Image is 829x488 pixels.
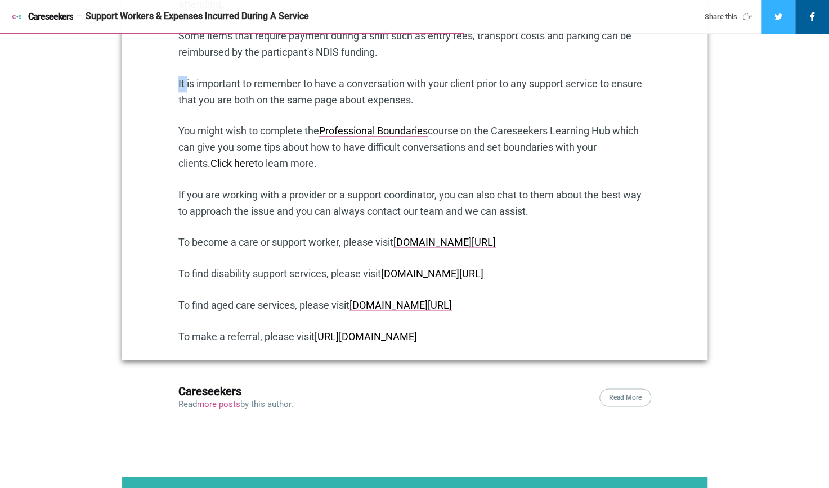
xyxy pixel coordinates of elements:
[178,399,293,410] p: Read by this author.
[197,399,240,409] a: more posts
[178,297,651,314] p: To find aged care services, please visit
[178,266,651,282] p: To find disability support services, please visit
[178,76,651,109] p: It is important to remember to have a conversation with your client prior to any support service ...
[599,388,651,406] a: Read More
[76,12,83,21] span: —
[349,299,452,311] a: [DOMAIN_NAME][URL]
[178,123,651,171] p: You might wish to complete the course on the Careseekers Learning Hub which can give you some tip...
[178,187,651,220] p: If you are working with a provider or a support coordinator, you can also chat to them about the ...
[315,331,417,342] a: [URL][DOMAIN_NAME]
[319,125,428,137] a: Professional Boundaries
[11,11,23,22] img: Careseekers icon
[381,268,483,279] a: [DOMAIN_NAME][URL]
[705,12,756,22] div: Share this
[86,11,688,22] div: Support Workers & Expenses Incurred During A Service
[11,11,73,22] a: Careseekers
[178,234,651,251] p: To become a care or support worker, please visit
[210,157,254,169] a: Click here
[393,236,496,248] a: [DOMAIN_NAME][URL]
[28,12,73,22] span: Careseekers
[178,28,651,61] p: Some items that require payment during a shift such as entry fees, transport costs and parking ca...
[178,329,651,345] p: To make a referral, please visit
[178,385,241,398] a: Careseekers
